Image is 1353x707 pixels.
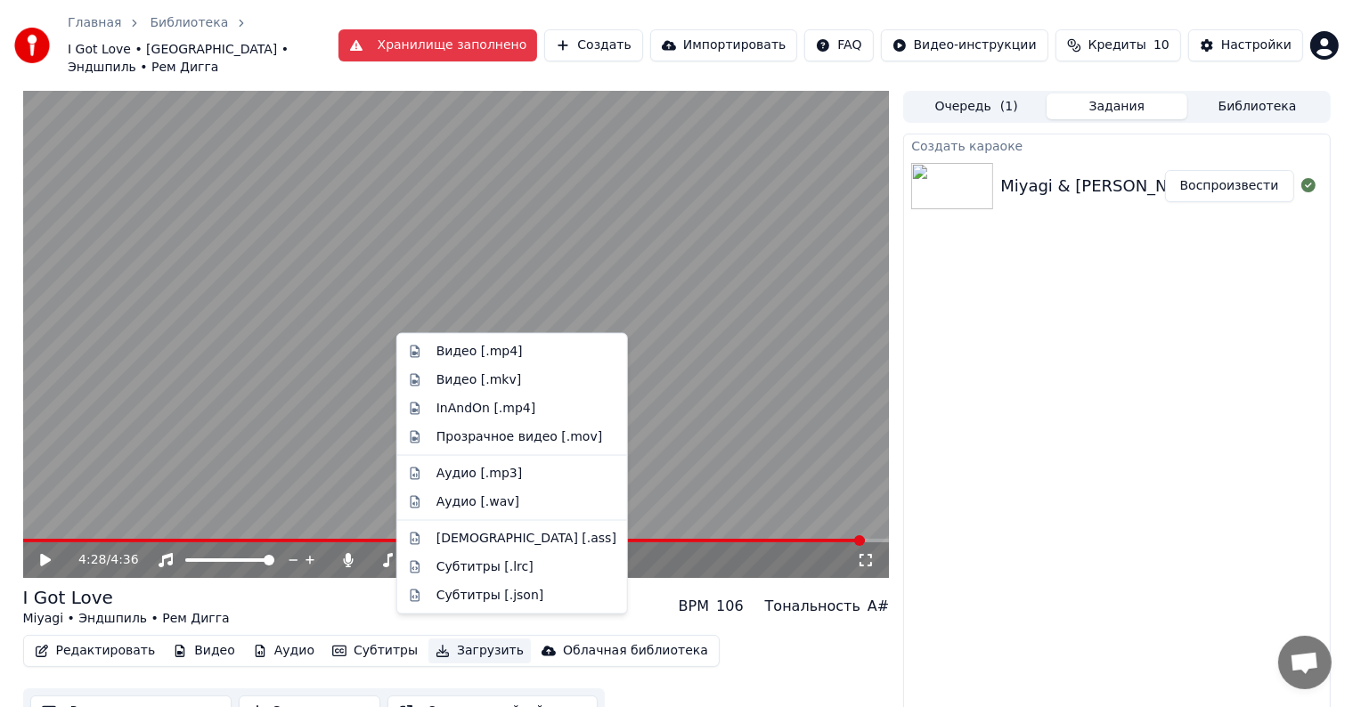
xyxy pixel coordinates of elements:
div: [DEMOGRAPHIC_DATA] [.ass] [436,530,616,548]
span: I Got Love • [GEOGRAPHIC_DATA] • Эндшпиль • Рем Дигга [68,41,338,77]
div: Miyagi • Эндшпиль • Рем Дигга [23,610,230,628]
div: Видео [.mp4] [436,343,523,361]
div: Тональность [765,596,860,617]
div: 106 [716,596,744,617]
div: Открытый чат [1278,636,1332,689]
img: youka [14,28,50,63]
button: Видео [166,638,242,663]
span: 4:28 [78,551,106,569]
div: / [78,551,121,569]
span: 4:36 [110,551,138,569]
button: Аудио [246,638,322,663]
button: Задания [1047,93,1187,119]
div: Аудио [.wav] [436,493,519,511]
button: Библиотека [1187,93,1328,119]
button: FAQ [804,29,873,61]
div: A# [868,596,889,617]
button: Загрузить [428,638,531,663]
button: Видео-инструкции [881,29,1048,61]
span: 10 [1153,37,1170,54]
a: Библиотека [150,14,228,32]
button: Настройки [1188,29,1303,61]
div: Видео [.mkv] [436,371,521,389]
button: Импортировать [650,29,798,61]
button: Субтитры [325,638,425,663]
button: Создать [544,29,642,61]
span: ( 1 ) [1000,98,1018,116]
div: Субтитры [.lrc] [436,557,534,575]
div: Аудио [.mp3] [436,465,522,483]
button: Кредиты10 [1056,29,1181,61]
div: Прозрачное видео [.mov] [436,428,602,446]
div: Облачная библиотека [563,642,708,660]
button: Хранилище заполнено [338,29,538,61]
button: Очередь [906,93,1047,119]
div: I Got Love [23,585,230,610]
span: Кредиты [1088,37,1146,54]
button: Редактировать [28,638,163,663]
nav: breadcrumb [68,14,338,77]
div: Субтитры [.json] [436,586,544,604]
div: InAndOn [.mp4] [436,400,536,418]
button: Воспроизвести [1165,170,1294,202]
div: Настройки [1221,37,1292,54]
a: Главная [68,14,121,32]
div: BPM [679,596,709,617]
div: Создать караоке [904,134,1329,156]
